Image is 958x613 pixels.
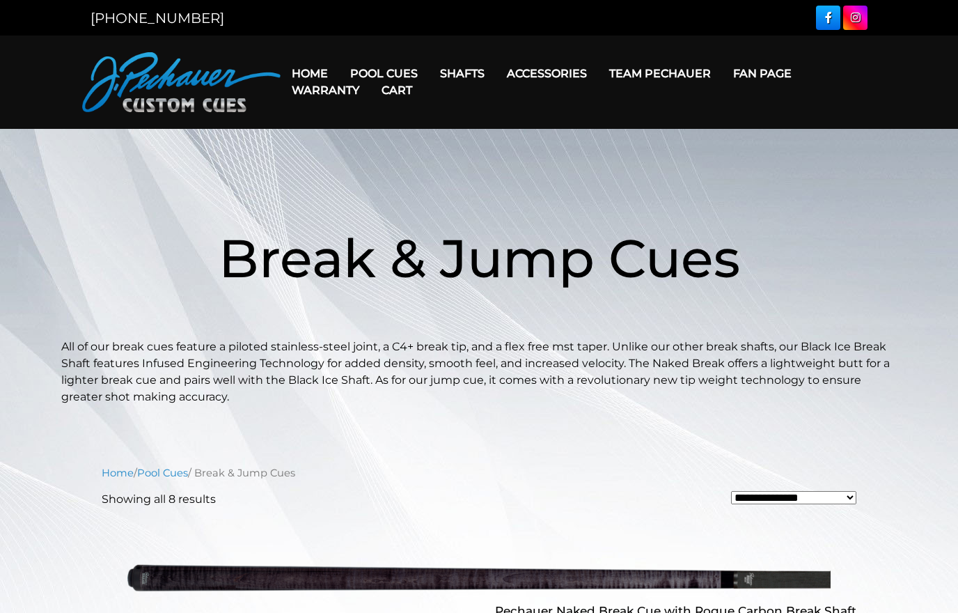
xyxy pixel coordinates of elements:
a: Home [281,56,339,91]
img: Pechauer Custom Cues [82,52,281,112]
select: Shop order [731,491,856,504]
p: All of our break cues feature a piloted stainless-steel joint, a C4+ break tip, and a flex free m... [61,339,897,405]
a: Accessories [496,56,598,91]
a: Warranty [281,72,370,108]
span: Break & Jump Cues [219,226,740,290]
a: Team Pechauer [598,56,722,91]
a: Pool Cues [339,56,429,91]
p: Showing all 8 results [102,491,216,508]
a: Shafts [429,56,496,91]
a: Home [102,467,134,479]
a: Cart [370,72,423,108]
a: Fan Page [722,56,803,91]
nav: Breadcrumb [102,465,856,481]
a: [PHONE_NUMBER] [91,10,224,26]
a: Pool Cues [137,467,188,479]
